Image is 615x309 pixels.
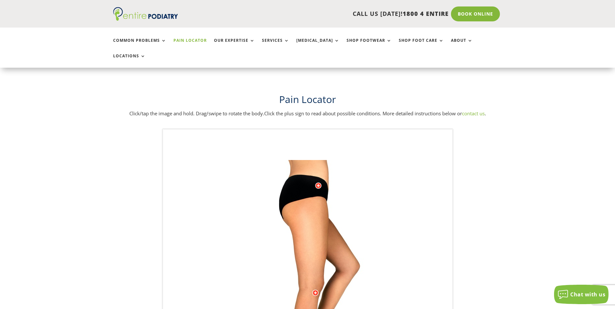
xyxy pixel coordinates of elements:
p: CALL US [DATE]! [203,10,449,18]
img: logo (1) [113,7,178,21]
a: Book Online [451,6,500,21]
a: Pain Locator [173,38,207,52]
a: Our Expertise [214,38,255,52]
a: Services [262,38,289,52]
a: contact us [462,110,485,117]
a: Shop Footwear [347,38,392,52]
span: Click/tap the image and hold. Drag/swipe to rotate the body. [129,110,264,117]
h1: Pain Locator [113,93,502,109]
a: Common Problems [113,38,166,52]
a: Locations [113,54,146,68]
button: Chat with us [554,285,609,304]
span: 1800 4 ENTIRE [403,10,449,17]
span: Chat with us [570,291,605,298]
a: About [451,38,473,52]
a: Entire Podiatry [113,16,178,22]
a: [MEDICAL_DATA] [296,38,339,52]
span: Click the plus sign to read about possible conditions. More detailed instructions below or . [264,110,486,117]
a: Shop Foot Care [399,38,444,52]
